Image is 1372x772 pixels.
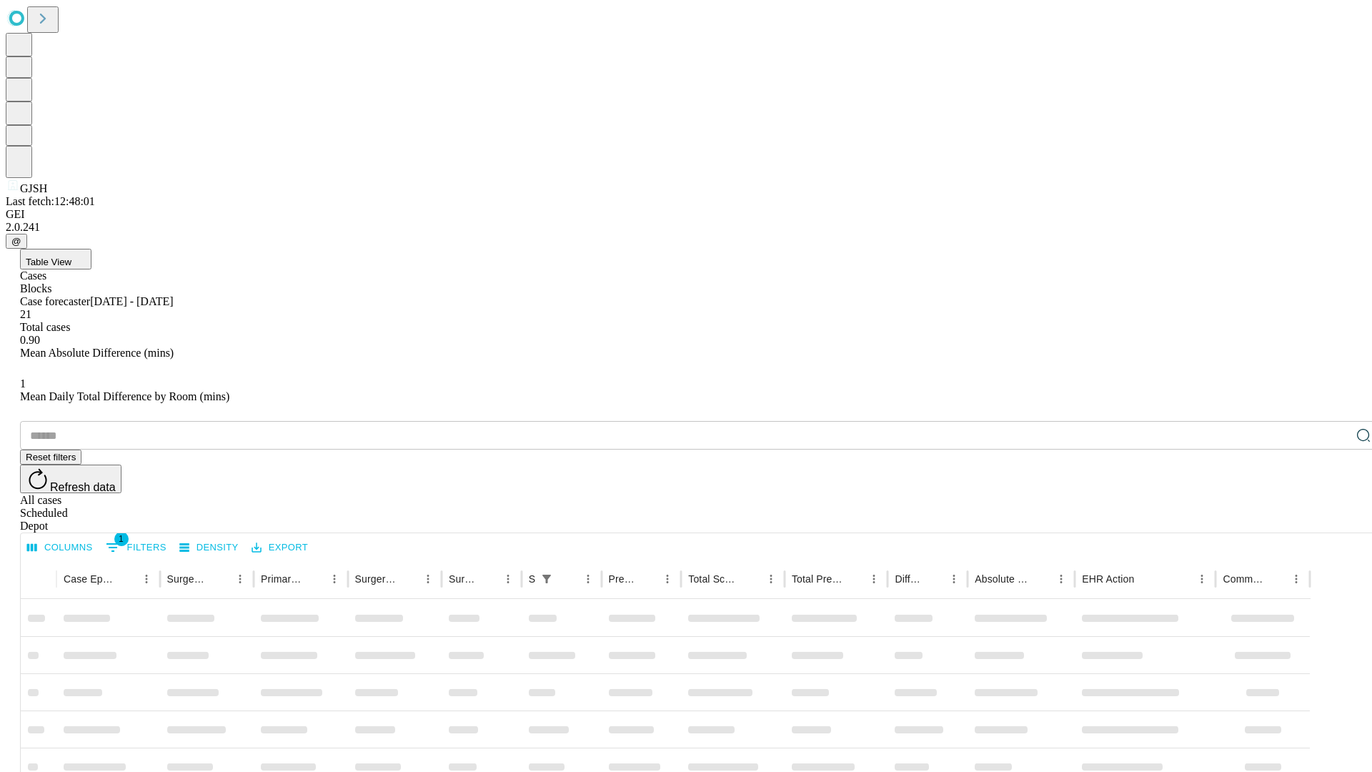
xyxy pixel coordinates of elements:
button: Sort [398,569,418,589]
button: Density [176,537,242,559]
div: Total Scheduled Duration [688,573,740,585]
div: Comments [1223,573,1264,585]
span: Total cases [20,321,70,333]
div: EHR Action [1082,573,1134,585]
button: Sort [741,569,761,589]
button: Sort [478,569,498,589]
button: Menu [761,569,781,589]
button: Select columns [24,537,96,559]
span: Refresh data [50,481,116,493]
div: Case Epic Id [64,573,115,585]
button: Sort [1266,569,1286,589]
span: Mean Daily Total Difference by Room (mins) [20,390,229,402]
button: Reset filters [20,450,81,465]
span: @ [11,236,21,247]
button: Menu [1192,569,1212,589]
button: Menu [864,569,884,589]
div: 2.0.241 [6,221,1366,234]
button: Show filters [537,569,557,589]
button: Menu [324,569,344,589]
span: 21 [20,308,31,320]
span: Last fetch: 12:48:01 [6,195,95,207]
div: 1 active filter [537,569,557,589]
span: Case forecaster [20,295,90,307]
button: Menu [498,569,518,589]
span: Reset filters [26,452,76,462]
button: Sort [304,569,324,589]
span: 1 [20,377,26,390]
span: Mean Absolute Difference (mins) [20,347,174,359]
button: Menu [1286,569,1306,589]
button: Menu [578,569,598,589]
button: Menu [418,569,438,589]
button: Menu [1051,569,1071,589]
span: Table View [26,257,71,267]
div: Total Predicted Duration [792,573,843,585]
div: Primary Service [261,573,302,585]
div: Predicted In Room Duration [609,573,637,585]
span: GJSH [20,182,47,194]
div: Scheduled In Room Duration [529,573,535,585]
button: Menu [230,569,250,589]
button: Sort [637,569,657,589]
button: Sort [924,569,944,589]
div: Surgery Date [449,573,477,585]
button: Menu [136,569,156,589]
button: Show filters [102,536,170,559]
span: 0.90 [20,334,40,346]
div: Surgeon Name [167,573,209,585]
button: Refresh data [20,465,121,493]
span: [DATE] - [DATE] [90,295,173,307]
button: Menu [657,569,677,589]
button: @ [6,234,27,249]
button: Sort [844,569,864,589]
div: Absolute Difference [975,573,1030,585]
button: Sort [210,569,230,589]
div: GEI [6,208,1366,221]
button: Sort [116,569,136,589]
button: Sort [1031,569,1051,589]
button: Sort [1135,569,1155,589]
button: Menu [944,569,964,589]
div: Difference [895,573,923,585]
button: Sort [558,569,578,589]
span: 1 [114,532,129,546]
button: Table View [20,249,91,269]
div: Surgery Name [355,573,397,585]
button: Export [248,537,312,559]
